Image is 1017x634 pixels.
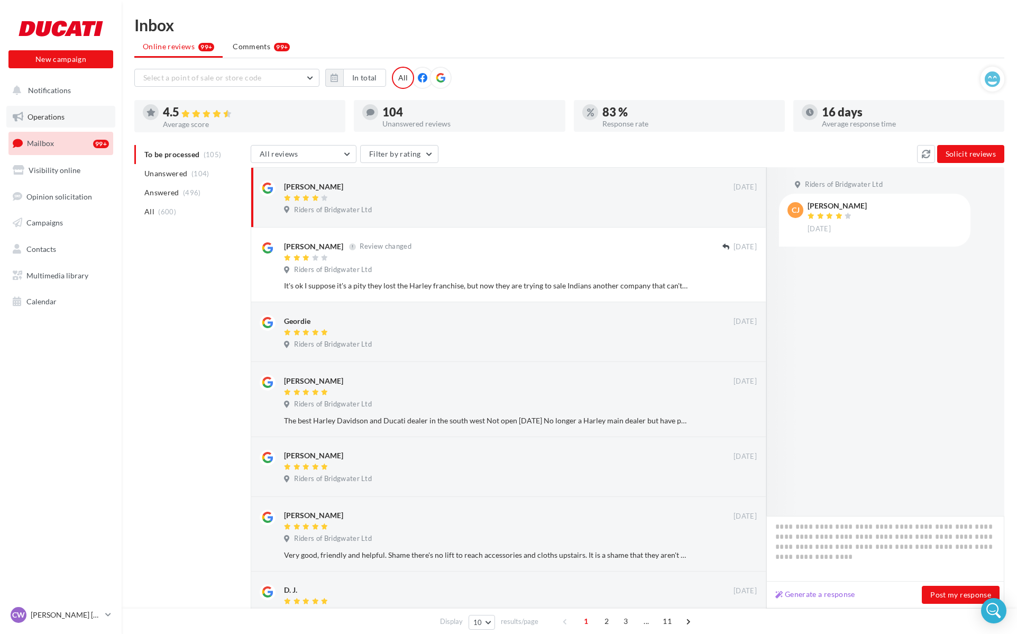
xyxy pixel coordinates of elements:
button: All reviews [251,145,356,163]
span: 11 [658,613,676,630]
div: 83 % [602,106,776,118]
div: [PERSON_NAME] [284,510,343,521]
span: Riders of Bridgwater Ltd [294,474,372,484]
span: Campaigns [26,218,63,227]
span: Comments [233,41,270,52]
div: 16 days [822,106,996,118]
button: Solicit reviews [937,145,1004,163]
button: Select a point of sale or store code [134,69,319,87]
span: CW [12,610,25,620]
span: Mailbox [27,139,54,148]
span: 10 [473,618,482,627]
span: Riders of Bridgwater Ltd [805,180,883,189]
span: [DATE] [734,452,757,461]
button: Filter by rating [360,145,438,163]
span: Answered [144,187,179,198]
span: Select a point of sale or store code [143,73,262,82]
div: Unanswered reviews [382,120,556,128]
div: 4.5 [163,106,337,119]
span: Opinion solicitation [26,192,92,201]
div: 104 [382,106,556,118]
span: Visibility online [29,166,80,175]
a: Multimedia library [6,265,115,287]
span: Unanswered [144,168,188,179]
div: [PERSON_NAME] [284,376,343,386]
button: 10 [469,615,496,630]
span: Review changed [360,242,411,251]
span: Notifications [28,86,71,95]
span: [DATE] [734,586,757,596]
button: In total [325,69,386,87]
div: The best Harley Davidson and Ducati dealer in the south west Not open [DATE] No longer a Harley m... [284,415,688,426]
button: Post my response [922,586,1000,604]
a: Contacts [6,238,115,260]
div: 99+ [274,43,290,51]
button: Notifications [6,79,111,102]
a: Campaigns [6,212,115,234]
a: Operations [6,106,115,128]
span: Calendar [26,297,57,306]
div: It's ok I suppose it's a pity they lost the Harley franchise, but now they are trying to sale Ind... [284,280,688,291]
div: Open Intercom Messenger [981,598,1006,623]
button: New campaign [8,50,113,68]
p: [PERSON_NAME] [PERSON_NAME] [31,610,101,620]
a: Opinion solicitation [6,186,115,208]
span: CJ [792,205,800,215]
div: [PERSON_NAME] [808,202,867,210]
div: All [392,67,414,89]
span: Contacts [26,244,56,253]
a: Mailbox99+ [6,132,115,155]
div: Very good, friendly and helpful. Shame there's no lift to reach accessories and cloths upstairs. ... [284,550,688,560]
button: In total [343,69,386,87]
div: D. J. [284,585,297,595]
span: 1 [578,613,594,630]
span: [DATE] [734,377,757,386]
span: (496) [183,188,201,197]
div: Average score [163,121,337,128]
span: Riders of Bridgwater Ltd [294,265,372,275]
div: [PERSON_NAME] [284,450,343,461]
span: [DATE] [734,242,757,252]
span: Riders of Bridgwater Ltd [294,205,372,215]
div: [PERSON_NAME] [284,241,343,252]
span: Multimedia library [26,271,88,280]
div: Inbox [134,17,1004,33]
span: [DATE] [734,183,757,192]
span: Operations [28,112,65,121]
div: Average response time [822,120,996,128]
span: (600) [158,207,176,216]
span: All [144,206,154,217]
span: Riders of Bridgwater Ltd [294,534,372,544]
span: [DATE] [808,224,831,234]
a: Visibility online [6,159,115,182]
a: Calendar [6,291,115,313]
span: ... [638,613,655,630]
div: [PERSON_NAME] [284,182,343,192]
div: 99+ [93,140,109,148]
div: Geordie [284,316,310,327]
span: Riders of Bridgwater Ltd [294,340,372,349]
a: CW [PERSON_NAME] [PERSON_NAME] [8,605,113,625]
span: Riders of Bridgwater Ltd [294,400,372,409]
span: [DATE] [734,317,757,327]
span: (104) [191,169,209,178]
span: [DATE] [734,512,757,521]
div: Response rate [602,120,776,128]
span: All reviews [260,149,298,158]
span: 3 [617,613,634,630]
span: Display [440,617,463,627]
span: 2 [598,613,615,630]
span: results/page [501,617,538,627]
button: Generate a response [771,588,859,601]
